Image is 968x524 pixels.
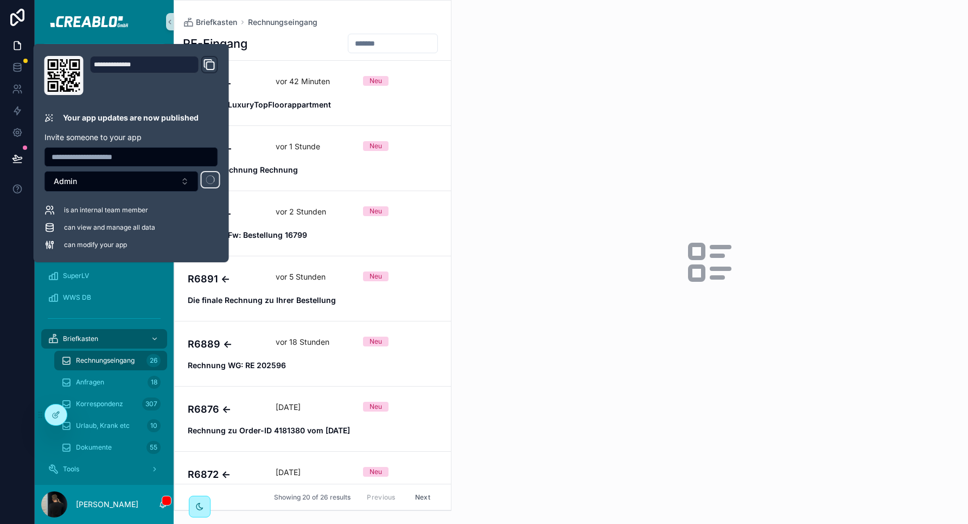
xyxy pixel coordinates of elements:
a: R6893 ←vor 2 StundenNeuRechnung Fw: Bestellung 16799 [175,191,451,256]
a: Tools [41,459,167,479]
strong: Rechnung Fw: Bestellung 16799 [188,230,307,239]
span: Dokumente [76,443,112,452]
span: Tools [63,465,79,474]
p: vor 5 Stunden [276,272,326,282]
p: vor 2 Stunden [276,206,326,217]
span: Admin [54,176,77,187]
p: [PERSON_NAME] [76,499,138,510]
a: R6876 ←[DATE]NeuRechnung zu Order-ID 4181380 vom [DATE] [175,386,451,451]
p: Your app updates are now published [63,112,199,123]
a: Rechnungseingang26 [54,351,167,370]
a: Briefkasten [41,329,167,349]
a: WWS DB [41,288,167,307]
h4: R6872 ← [188,467,263,482]
span: Showing 20 of 26 results [274,493,351,502]
a: Dokumente55 [54,438,167,457]
div: 55 [147,441,161,454]
span: WWS DB [63,293,91,302]
a: R6894 ←vor 1 StundeNeuAw: AW: Rechnung Rechnung [175,125,451,191]
a: R6891 ←vor 5 StundenNeuDie finale Rechnung zu Ihrer Bestellung [175,256,451,321]
p: vor 1 Stunde [276,141,320,152]
span: is an internal team member [64,206,148,214]
div: Neu [370,206,382,216]
a: Briefkasten [183,17,237,28]
span: Anfragen [76,378,104,387]
a: R6889 ←vor 18 StundenNeuRechnung WG: RE 202596 [175,321,451,386]
div: Neu [370,402,382,412]
div: Neu [370,272,382,281]
span: Rechnungseingang [76,356,135,365]
a: Urlaub, Krank etc10 [54,416,167,435]
span: Urlaub, Krank etc [76,421,130,430]
span: can view and manage all data [64,223,155,232]
strong: Die finale Rechnung zu Ihrer Bestellung [188,295,336,305]
div: Domain and Custom Link [90,56,218,95]
a: R6895 ←vor 42 MinutenNeuRechnung LuxuryTopFloorappartment [175,61,451,125]
p: [DATE] [276,467,301,478]
a: R6872 ←[DATE]NeuRechnung Schonewalde - [DOMAIN_NAME] [175,451,451,516]
div: 18 [148,376,161,389]
h4: R6889 ← [188,337,263,351]
div: 307 [142,397,161,411]
a: Korrespondenz307 [54,394,167,414]
strong: Rechnung WG: RE 202596 [188,361,286,370]
div: Neu [370,141,382,151]
div: scrollable content [35,63,174,485]
span: Korrespondenz [76,400,123,408]
h4: R6891 ← [188,272,263,286]
strong: Rechnung zu Order-ID 4181380 vom [DATE] [188,426,350,435]
span: SuperLV [63,272,89,280]
div: Neu [370,467,382,477]
a: Anfragen18 [54,373,167,392]
div: Neu [370,76,382,86]
p: Invite someone to your app [44,132,218,143]
p: vor 42 Minuten [276,76,330,87]
strong: Aw: AW: Rechnung Rechnung [188,165,298,174]
p: vor 18 Stunden [276,337,329,348]
button: Jump to...K [41,43,167,63]
h1: RE-Eingang [183,36,247,51]
div: Neu [370,337,382,346]
p: [DATE] [276,402,301,413]
strong: Rechnung LuxuryTopFloorappartment [188,100,331,109]
img: App logo [43,13,165,30]
div: 26 [147,354,161,367]
a: Rechnungseingang [248,17,317,28]
span: can modify your app [64,241,127,249]
span: Briefkasten [196,17,237,28]
button: Select Button [44,171,199,192]
h4: R6876 ← [188,402,263,416]
button: Next [407,489,438,506]
div: 10 [147,419,161,432]
span: Briefkasten [63,334,98,343]
a: SuperLV [41,266,167,286]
